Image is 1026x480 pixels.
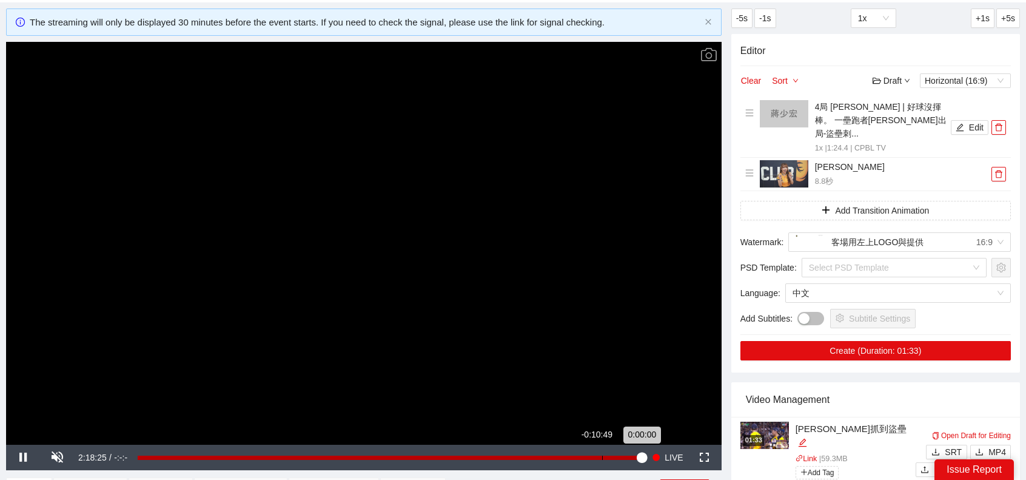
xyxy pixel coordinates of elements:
button: editEdit [951,120,988,135]
div: The streaming will only be displayed 30 minutes before the event starts. If you need to check the... [30,15,700,30]
span: menu [745,109,754,117]
span: Language : [740,286,780,300]
span: down [904,78,910,84]
img: 160x90.png [760,100,808,127]
h4: Editor [740,43,1011,58]
div: Issue Report [934,459,1014,480]
button: Sortdown [771,73,799,88]
span: PSD Template : [740,261,797,274]
span: down [793,78,799,85]
span: close [705,18,712,25]
button: setting [991,258,1011,277]
button: settingSubtitle Settings [830,309,916,328]
span: -:-:- [114,453,127,462]
a: linkLink [796,455,817,463]
button: Clear [740,73,762,88]
span: edit [956,123,964,133]
button: -1s [754,8,776,28]
a: Open Draft for Editing [932,431,1011,440]
span: delete [992,123,1005,132]
span: LIVE [665,445,683,470]
p: | 59.3 MB [796,453,916,465]
button: downloadSRT [926,445,967,459]
span: plus [822,206,830,215]
div: Progress Bar [138,456,642,460]
span: Watermark : [740,235,784,249]
button: +5s [996,8,1020,28]
button: delete [991,167,1006,181]
span: 中文 [793,284,1004,302]
span: +5s [1001,12,1015,25]
span: folder-open [873,76,881,85]
button: Fullscreen [688,445,722,470]
button: Pause [6,445,40,470]
span: / [109,453,112,462]
button: delete [991,120,1006,135]
span: 2:18:25 [78,453,107,462]
div: [PERSON_NAME]抓到盜壘 [796,422,916,450]
div: 01:33 [743,435,764,445]
span: SRT [945,445,962,459]
span: edit [798,438,807,447]
h4: 4局 [PERSON_NAME] | 好球沒揮棒。 一壘跑者[PERSON_NAME]出局-盜壘刺... [815,100,948,140]
span: -5s [736,12,748,25]
img: thumbnail.png [760,160,808,188]
button: uploadUpload to YouTube [916,462,1011,477]
img: %E5%AE%A2%E5%A0%B4%E7%94%A8%E5%B7%A6%E4%B8%8ALOGO%E8%88%87%E6%8F%90%E4%BE%9B.png [796,235,822,250]
h4: [PERSON_NAME] [815,160,988,174]
button: -5s [731,8,753,28]
span: copy [932,432,939,439]
button: plusAdd Transition Animation [740,201,1011,220]
span: info-circle [16,18,25,27]
span: delete [992,170,1005,178]
span: MP4 [988,445,1006,459]
span: Add Subtitles : [740,312,793,325]
div: Video Management [746,382,1005,417]
button: Unmute [40,445,74,470]
div: Video Player [6,42,722,445]
span: link [796,455,803,462]
span: -1s [759,12,771,25]
span: 1x [858,9,889,27]
span: +1s [976,12,990,25]
button: close [705,18,712,26]
span: menu [745,169,754,177]
p: 1x | 1:24.4 | CPBL TV [815,143,948,155]
span: Horizontal (16:9) [925,74,1006,87]
div: 16:9 [976,233,993,251]
div: 客場用左上LOGO與提供 [796,233,924,251]
button: +1s [971,8,994,28]
div: Draft [873,74,910,87]
span: download [975,448,984,458]
div: Edit [798,436,807,450]
span: upload [920,465,929,475]
span: Add Tag [796,466,839,479]
span: plus [800,468,808,476]
button: Seek to live, currently playing live [648,445,687,470]
span: download [931,448,940,458]
button: downloadMP4 [970,445,1011,459]
p: 8.8 秒 [815,176,988,188]
button: Create (Duration: 01:33) [740,341,1011,360]
img: b3c402d1-a954-4241-9cf0-1e1f6aaac9d8.jpg [740,422,789,449]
